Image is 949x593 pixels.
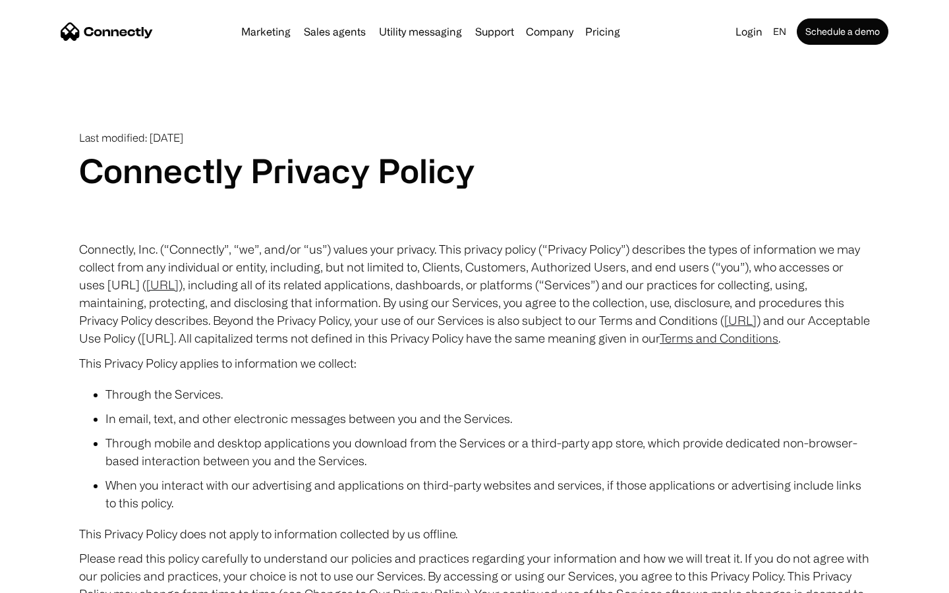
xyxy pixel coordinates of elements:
[26,570,79,588] ul: Language list
[236,26,296,37] a: Marketing
[105,434,870,470] li: Through mobile and desktop applications you download from the Services or a third-party app store...
[724,314,757,327] a: [URL]
[105,476,870,512] li: When you interact with our advertising and applications on third-party websites and services, if ...
[79,525,870,543] p: This Privacy Policy does not apply to information collected by us offline.
[374,26,467,37] a: Utility messaging
[79,190,870,209] p: ‍
[730,22,768,41] a: Login
[526,22,573,41] div: Company
[79,240,870,347] p: Connectly, Inc. (“Connectly”, “we”, and/or “us”) values your privacy. This privacy policy (“Priva...
[660,331,778,345] a: Terms and Conditions
[299,26,371,37] a: Sales agents
[470,26,519,37] a: Support
[146,278,179,291] a: [URL]
[79,354,870,372] p: This Privacy Policy applies to information we collect:
[105,385,870,403] li: Through the Services.
[580,26,625,37] a: Pricing
[797,18,888,45] a: Schedule a demo
[79,151,870,190] h1: Connectly Privacy Policy
[13,569,79,588] aside: Language selected: English
[105,410,870,428] li: In email, text, and other electronic messages between you and the Services.
[773,22,786,41] div: en
[79,132,870,144] p: Last modified: [DATE]
[79,215,870,234] p: ‍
